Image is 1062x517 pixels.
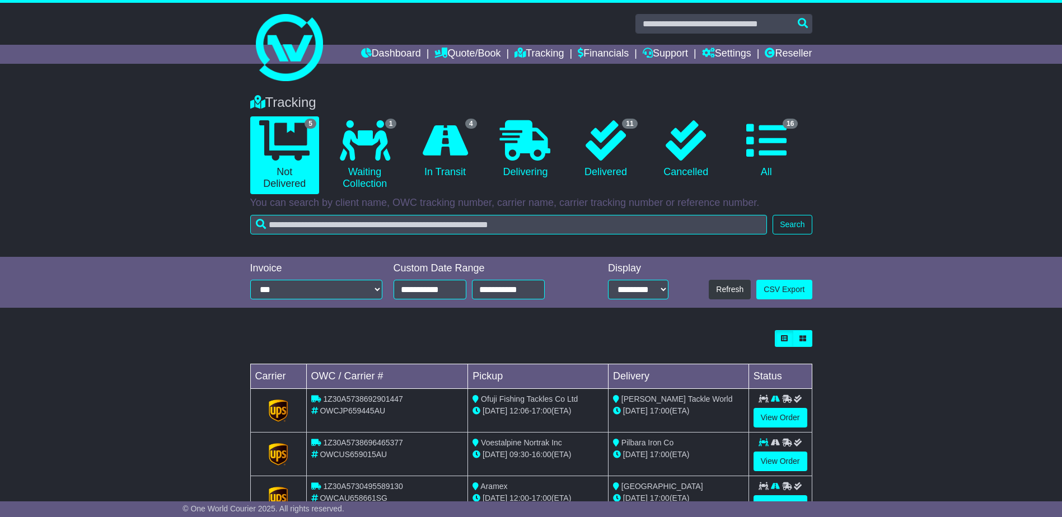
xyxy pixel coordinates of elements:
[754,452,807,471] a: View Order
[330,116,399,194] a: 1 Waiting Collection
[305,119,316,129] span: 5
[472,405,603,417] div: - (ETA)
[250,116,319,194] a: 5 Not Delivered
[250,364,306,389] td: Carrier
[643,45,688,64] a: Support
[608,262,668,275] div: Display
[320,493,387,502] span: OWCAU658661SG
[509,493,529,502] span: 12:00
[269,487,288,509] img: GetCarrierServiceLogo
[702,45,751,64] a: Settings
[621,394,733,403] span: [PERSON_NAME] Tackle World
[623,493,648,502] span: [DATE]
[472,449,603,460] div: - (ETA)
[622,119,637,129] span: 11
[652,116,721,182] a: Cancelled
[250,197,812,209] p: You can search by client name, OWC tracking number, carrier name, carrier tracking number or refe...
[709,280,751,299] button: Refresh
[650,406,670,415] span: 17:00
[320,450,387,459] span: OWCUS659015AU
[756,280,812,299] a: CSV Export
[323,438,403,447] span: 1Z30A5738696465377
[269,399,288,422] img: GetCarrierServiceLogo
[183,504,344,513] span: © One World Courier 2025. All rights reserved.
[394,262,573,275] div: Custom Date Range
[754,495,807,515] a: View Order
[410,116,479,182] a: 4 In Transit
[481,394,578,403] span: Ofuji Fishing Tackles Co Ltd
[621,482,703,491] span: [GEOGRAPHIC_DATA]
[483,406,507,415] span: [DATE]
[491,116,560,182] a: Delivering
[361,45,421,64] a: Dashboard
[465,119,477,129] span: 4
[306,364,468,389] td: OWC / Carrier #
[613,492,744,504] div: (ETA)
[385,119,397,129] span: 1
[571,116,640,182] a: 11 Delivered
[323,394,403,403] span: 1Z30A5738692901447
[623,450,648,459] span: [DATE]
[578,45,629,64] a: Financials
[250,262,382,275] div: Invoice
[509,450,529,459] span: 09:30
[613,405,744,417] div: (ETA)
[754,408,807,427] a: View Order
[481,438,562,447] span: Voestalpine Nortrak Inc
[621,438,673,447] span: Pilbara Iron Co
[472,492,603,504] div: - (ETA)
[650,493,670,502] span: 17:00
[532,450,551,459] span: 16:00
[773,215,812,234] button: Search
[765,45,812,64] a: Reseller
[483,493,507,502] span: [DATE]
[514,45,564,64] a: Tracking
[483,450,507,459] span: [DATE]
[532,493,551,502] span: 17:00
[480,482,507,491] span: Aramex
[650,450,670,459] span: 17:00
[269,443,288,466] img: GetCarrierServiceLogo
[623,406,648,415] span: [DATE]
[509,406,529,415] span: 12:06
[783,119,798,129] span: 16
[323,482,403,491] span: 1Z30A5730495589130
[532,406,551,415] span: 17:00
[320,406,385,415] span: OWCJP659445AU
[245,95,818,111] div: Tracking
[732,116,801,182] a: 16 All
[434,45,500,64] a: Quote/Book
[748,364,812,389] td: Status
[613,449,744,460] div: (ETA)
[468,364,609,389] td: Pickup
[608,364,748,389] td: Delivery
